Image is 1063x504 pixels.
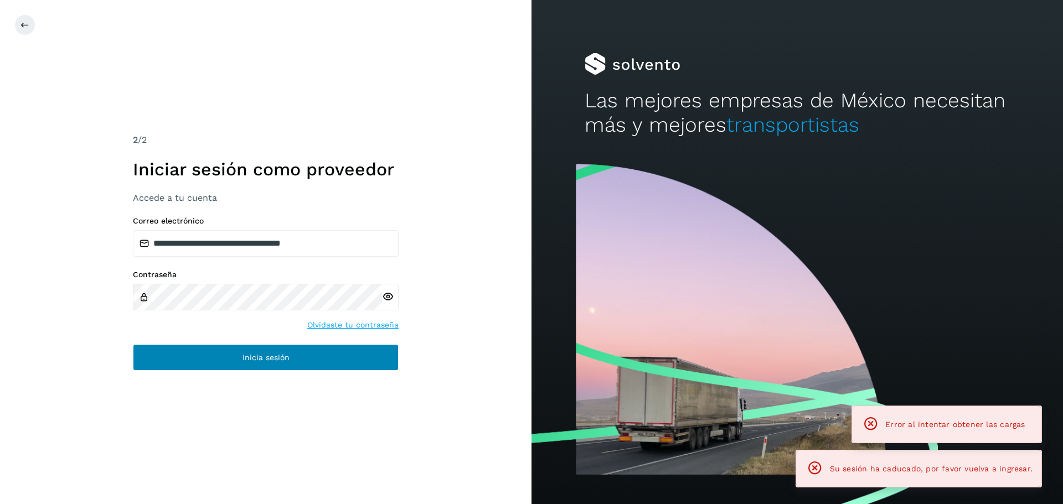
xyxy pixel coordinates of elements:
span: Error al intentar obtener las cargas [885,420,1025,429]
span: Inicia sesión [242,354,290,361]
h1: Iniciar sesión como proveedor [133,159,399,180]
label: Correo electrónico [133,216,399,226]
a: Olvidaste tu contraseña [307,319,399,331]
div: /2 [133,133,399,147]
span: Su sesión ha caducado, por favor vuelva a ingresar. [830,464,1033,473]
label: Contraseña [133,270,399,279]
h3: Accede a tu cuenta [133,193,399,203]
span: transportistas [726,113,859,137]
span: 2 [133,134,138,145]
h2: Las mejores empresas de México necesitan más y mejores [585,89,1010,138]
button: Inicia sesión [133,344,399,371]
